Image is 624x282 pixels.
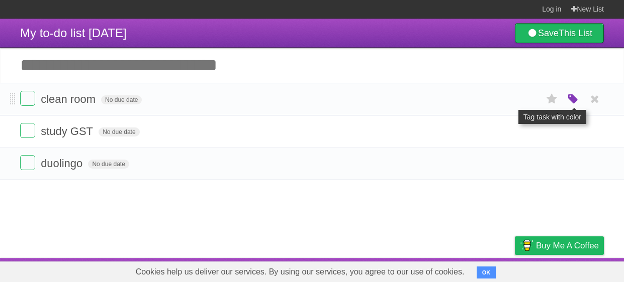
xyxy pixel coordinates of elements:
label: Done [20,91,35,106]
a: Suggest a feature [541,260,604,279]
button: OK [477,266,496,278]
a: About [381,260,402,279]
label: Done [20,155,35,170]
a: SaveThis List [515,23,604,43]
label: Done [20,123,35,138]
a: Terms [468,260,490,279]
span: duolingo [41,157,85,170]
span: Buy me a coffee [536,237,599,254]
b: This List [559,28,592,38]
img: Buy me a coffee [520,237,533,254]
span: clean room [41,93,98,105]
span: No due date [99,127,139,136]
span: Cookies help us deliver our services. By using our services, you agree to our use of cookies. [126,262,475,282]
span: No due date [88,160,129,169]
a: Privacy [502,260,528,279]
label: Star task [543,91,562,107]
span: study GST [41,125,96,137]
a: Buy me a coffee [515,236,604,255]
a: Developers [414,260,455,279]
span: My to-do list [DATE] [20,26,127,40]
span: No due date [101,95,142,104]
